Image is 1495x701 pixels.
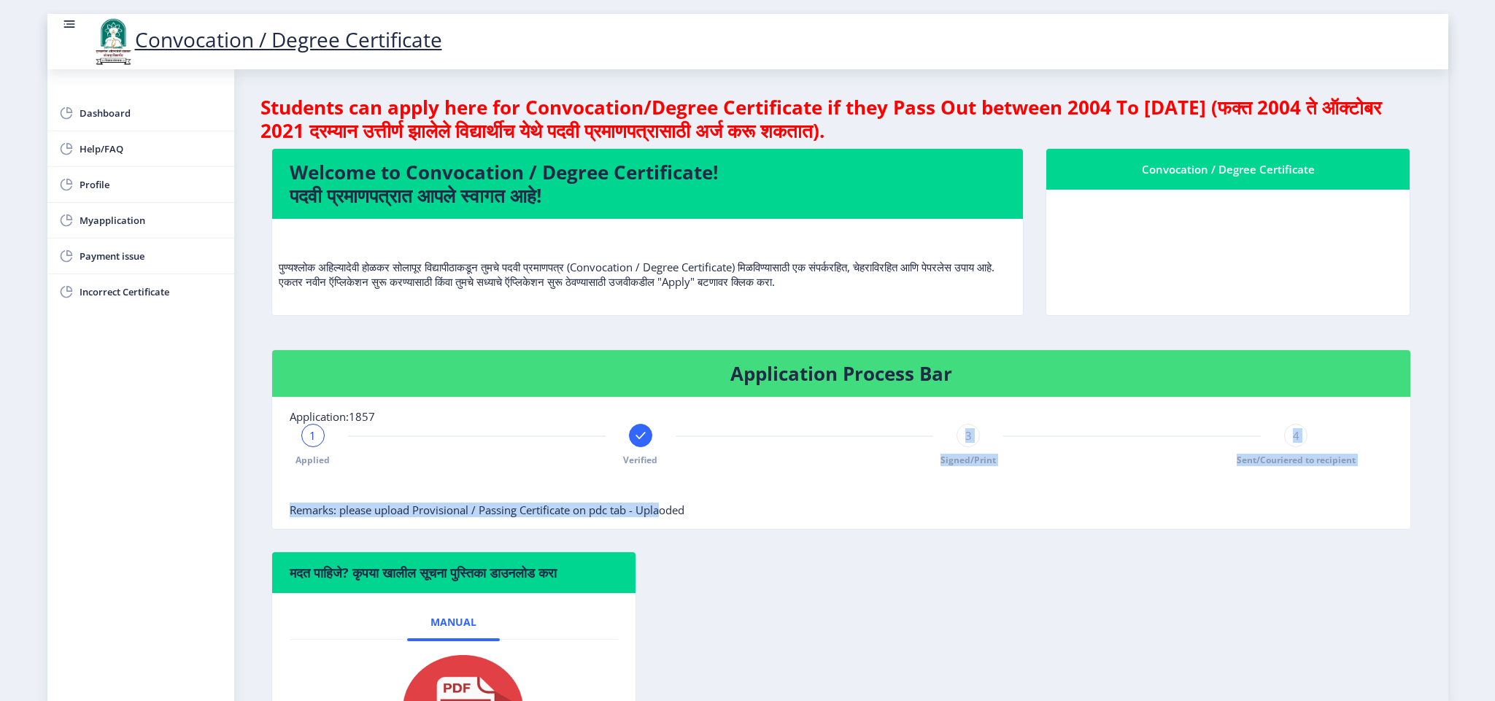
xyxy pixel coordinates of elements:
[80,283,223,301] span: Incorrect Certificate
[80,176,223,193] span: Profile
[1293,428,1299,443] span: 4
[309,428,316,443] span: 1
[47,203,234,238] a: Myapplication
[290,564,619,581] h6: मदत पाहिजे? कृपया खालील सूचना पुस्तिका डाउनलोड करा
[47,131,234,166] a: Help/FAQ
[407,605,500,640] a: Manual
[623,454,657,466] span: Verified
[295,454,330,466] span: Applied
[1237,454,1356,466] span: Sent/Couriered to recipient
[430,616,476,628] span: Manual
[290,409,375,424] span: Application:1857
[47,274,234,309] a: Incorrect Certificate
[260,96,1422,142] h4: Students can apply here for Convocation/Degree Certificate if they Pass Out between 2004 To [DATE...
[47,96,234,131] a: Dashboard
[47,167,234,202] a: Profile
[80,104,223,122] span: Dashboard
[290,503,684,517] span: Remarks: please upload Provisional / Passing Certificate on pdc tab - Uplaoded
[279,231,1016,289] p: पुण्यश्लोक अहिल्यादेवी होळकर सोलापूर विद्यापीठाकडून तुमचे पदवी प्रमाणपत्र (Convocation / Degree C...
[80,140,223,158] span: Help/FAQ
[290,362,1393,385] h4: Application Process Bar
[91,17,135,66] img: logo
[47,239,234,274] a: Payment issue
[80,247,223,265] span: Payment issue
[80,212,223,229] span: Myapplication
[940,454,996,466] span: Signed/Print
[965,428,972,443] span: 3
[91,26,442,53] a: Convocation / Degree Certificate
[290,160,1005,207] h4: Welcome to Convocation / Degree Certificate! पदवी प्रमाणपत्रात आपले स्वागत आहे!
[1064,160,1393,178] div: Convocation / Degree Certificate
